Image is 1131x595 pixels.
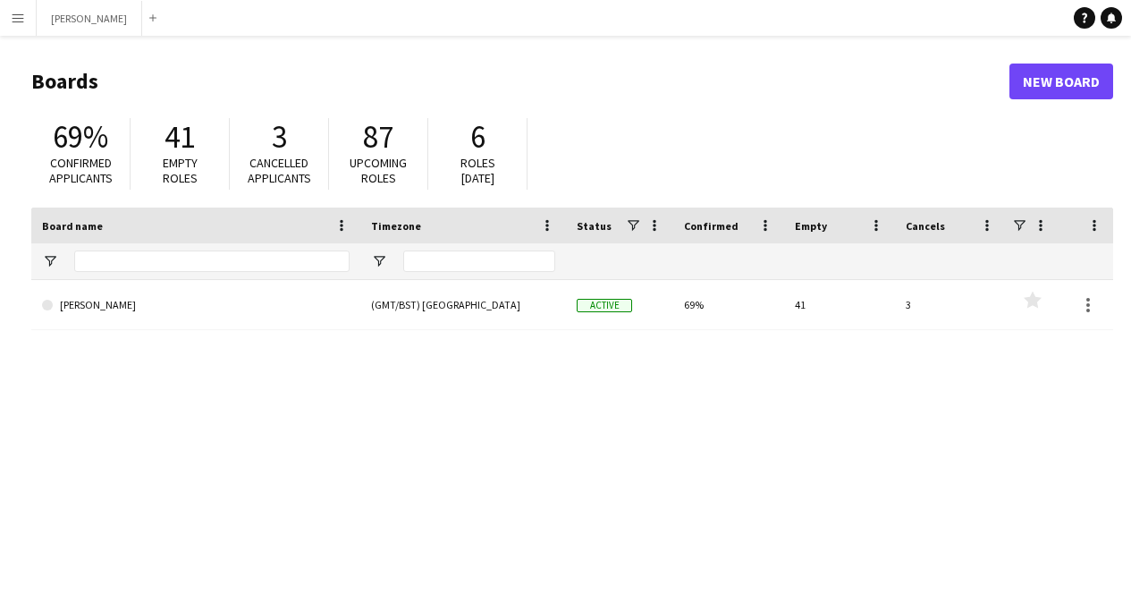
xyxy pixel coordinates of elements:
[163,155,198,186] span: Empty roles
[460,155,495,186] span: Roles [DATE]
[272,117,287,157] span: 3
[49,155,113,186] span: Confirmed applicants
[784,280,895,329] div: 41
[350,155,407,186] span: Upcoming roles
[795,219,827,233] span: Empty
[577,219,612,233] span: Status
[673,280,784,329] div: 69%
[53,117,108,157] span: 69%
[74,251,350,272] input: Board name Filter Input
[165,117,195,157] span: 41
[360,280,566,329] div: (GMT/BST) [GEOGRAPHIC_DATA]
[248,155,311,186] span: Cancelled applicants
[31,68,1009,95] h1: Boards
[1009,64,1113,99] a: New Board
[363,117,393,157] span: 87
[371,219,421,233] span: Timezone
[403,251,555,272] input: Timezone Filter Input
[577,299,632,312] span: Active
[42,219,103,233] span: Board name
[42,280,350,330] a: [PERSON_NAME]
[42,253,58,269] button: Open Filter Menu
[37,1,142,36] button: [PERSON_NAME]
[684,219,739,233] span: Confirmed
[906,219,945,233] span: Cancels
[470,117,485,157] span: 6
[895,280,1006,329] div: 3
[371,253,387,269] button: Open Filter Menu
